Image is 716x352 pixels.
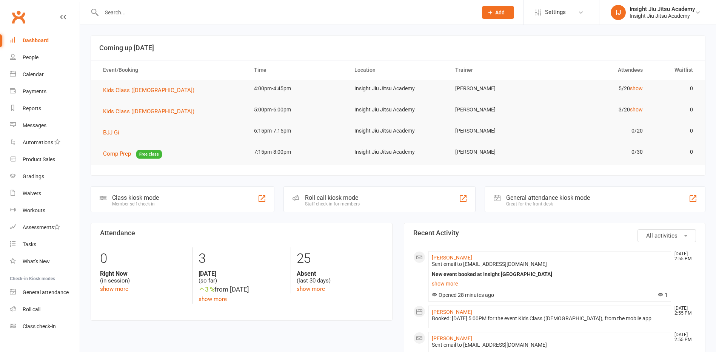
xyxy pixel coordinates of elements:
[297,286,325,292] a: show more
[9,8,28,26] a: Clubworx
[448,143,549,161] td: [PERSON_NAME]
[630,107,643,113] a: show
[495,9,505,15] span: Add
[23,122,46,128] div: Messages
[100,270,187,277] strong: Right Now
[199,284,285,295] div: from [DATE]
[100,229,383,237] h3: Attendance
[432,335,472,341] a: [PERSON_NAME]
[413,229,696,237] h3: Recent Activity
[247,122,348,140] td: 6:15pm-7:15pm
[650,80,700,97] td: 0
[100,286,128,292] a: show more
[650,143,700,161] td: 0
[23,54,38,60] div: People
[23,289,69,295] div: General attendance
[100,270,187,284] div: (in session)
[482,6,514,19] button: Add
[348,143,448,161] td: Insight Jiu Jitsu Academy
[23,241,36,247] div: Tasks
[10,236,80,253] a: Tasks
[432,255,472,261] a: [PERSON_NAME]
[99,7,472,18] input: Search...
[10,253,80,270] a: What's New
[10,168,80,185] a: Gradings
[448,122,549,140] td: [PERSON_NAME]
[23,258,50,264] div: What's New
[10,284,80,301] a: General attendance kiosk mode
[103,129,119,136] span: BJJ Gi
[112,201,159,207] div: Member self check-in
[549,80,649,97] td: 5/20
[247,60,348,80] th: Time
[348,80,448,97] td: Insight Jiu Jitsu Academy
[506,201,590,207] div: Great for the front desk
[23,88,46,94] div: Payments
[637,229,696,242] button: All activities
[650,60,700,80] th: Waitlist
[103,87,194,94] span: Kids Class ([DEMOGRAPHIC_DATA])
[23,190,41,196] div: Waivers
[432,342,547,348] span: Sent email to [EMAIL_ADDRESS][DOMAIN_NAME]
[10,49,80,66] a: People
[199,247,285,270] div: 3
[448,60,549,80] th: Trainer
[23,323,56,329] div: Class check-in
[432,315,668,322] div: Booked: [DATE] 5:00PM for the event Kids Class ([DEMOGRAPHIC_DATA]), from the mobile app
[112,194,159,201] div: Class kiosk mode
[10,117,80,134] a: Messages
[23,105,41,111] div: Reports
[103,149,162,159] button: Comp PrepFree class
[658,292,668,298] span: 1
[23,71,44,77] div: Calendar
[247,101,348,119] td: 5:00pm-6:00pm
[545,4,566,21] span: Settings
[348,122,448,140] td: Insight Jiu Jitsu Academy
[432,261,547,267] span: Sent email to [EMAIL_ADDRESS][DOMAIN_NAME]
[10,202,80,219] a: Workouts
[432,309,472,315] a: [PERSON_NAME]
[23,306,40,312] div: Roll call
[103,128,125,137] button: BJJ Gi
[650,122,700,140] td: 0
[432,278,668,289] a: show more
[10,134,80,151] a: Automations
[103,107,200,116] button: Kids Class ([DEMOGRAPHIC_DATA])
[23,207,45,213] div: Workouts
[549,143,649,161] td: 0/30
[99,44,697,52] h3: Coming up [DATE]
[10,219,80,236] a: Assessments
[305,201,360,207] div: Staff check-in for members
[23,37,49,43] div: Dashboard
[630,12,695,19] div: Insight Jiu Jitsu Academy
[432,271,668,278] div: New event booked at Insight [GEOGRAPHIC_DATA]
[432,292,494,298] span: Opened 28 minutes ago
[549,122,649,140] td: 0/20
[247,80,348,97] td: 4:00pm-4:45pm
[10,83,80,100] a: Payments
[23,173,44,179] div: Gradings
[199,296,227,303] a: show more
[23,139,53,145] div: Automations
[549,101,649,119] td: 3/20
[448,80,549,97] td: [PERSON_NAME]
[136,150,162,159] span: Free class
[23,156,55,162] div: Product Sales
[630,85,643,91] a: show
[103,150,131,157] span: Comp Prep
[297,270,383,277] strong: Absent
[103,108,194,115] span: Kids Class ([DEMOGRAPHIC_DATA])
[23,224,60,230] div: Assessments
[448,101,549,119] td: [PERSON_NAME]
[10,301,80,318] a: Roll call
[103,86,200,95] button: Kids Class ([DEMOGRAPHIC_DATA])
[671,332,696,342] time: [DATE] 2:55 PM
[10,32,80,49] a: Dashboard
[10,318,80,335] a: Class kiosk mode
[671,306,696,316] time: [DATE] 2:55 PM
[671,252,696,261] time: [DATE] 2:55 PM
[506,194,590,201] div: General attendance kiosk mode
[549,60,649,80] th: Attendees
[247,143,348,161] td: 7:15pm-8:00pm
[305,194,360,201] div: Roll call kiosk mode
